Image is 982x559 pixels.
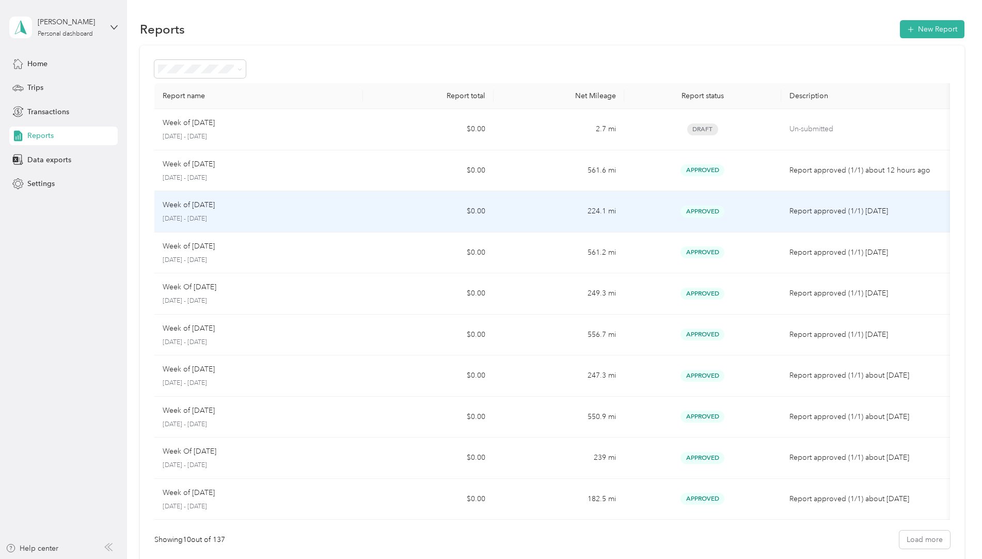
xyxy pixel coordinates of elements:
[163,159,215,170] p: Week of [DATE]
[27,178,55,189] span: Settings
[680,246,724,258] span: Approved
[363,273,494,315] td: $0.00
[924,501,982,559] iframe: Everlance-gr Chat Button Frame
[680,288,724,300] span: Approved
[363,109,494,150] td: $0.00
[494,315,624,356] td: 556.7 mi
[632,91,772,100] div: Report status
[494,150,624,192] td: 561.6 mi
[789,329,947,340] p: Report approved (1/1) [DATE]
[494,83,624,109] th: Net Mileage
[680,370,724,382] span: Approved
[789,370,947,381] p: Report approved (1/1) about [DATE]
[363,397,494,438] td: $0.00
[680,452,724,464] span: Approved
[789,411,947,423] p: Report approved (1/1) about [DATE]
[363,150,494,192] td: $0.00
[789,452,947,463] p: Report approved (1/1) about [DATE]
[781,83,955,109] th: Description
[363,315,494,356] td: $0.00
[27,154,71,165] span: Data exports
[154,83,363,109] th: Report name
[163,323,215,334] p: Week of [DATE]
[163,132,355,142] p: [DATE] - [DATE]
[363,355,494,397] td: $0.00
[163,461,355,470] p: [DATE] - [DATE]
[789,123,947,135] p: Un-submitted
[680,206,724,218] span: Approved
[38,31,93,37] div: Personal dashboard
[789,288,947,299] p: Report approved (1/1) [DATE]
[163,174,355,183] p: [DATE] - [DATE]
[163,117,215,129] p: Week of [DATE]
[494,479,624,520] td: 182.5 mi
[680,329,724,340] span: Approved
[687,123,718,135] span: Draft
[363,83,494,109] th: Report total
[789,206,947,217] p: Report approved (1/1) [DATE]
[163,502,355,511] p: [DATE] - [DATE]
[163,420,355,429] p: [DATE] - [DATE]
[789,247,947,258] p: Report approved (1/1) [DATE]
[363,479,494,520] td: $0.00
[163,241,215,252] p: Week of [DATE]
[680,493,724,505] span: Approved
[163,297,355,306] p: [DATE] - [DATE]
[6,543,58,554] button: Help center
[27,106,69,117] span: Transactions
[363,191,494,232] td: $0.00
[494,232,624,274] td: 561.2 mi
[494,397,624,438] td: 550.9 mi
[27,82,43,93] span: Trips
[494,273,624,315] td: 249.3 mi
[140,24,185,35] h1: Reports
[163,487,215,499] p: Week of [DATE]
[789,493,947,505] p: Report approved (1/1) about [DATE]
[27,130,54,141] span: Reports
[494,191,624,232] td: 224.1 mi
[154,534,225,545] div: Showing 10 out of 137
[494,438,624,479] td: 239 mi
[163,256,355,265] p: [DATE] - [DATE]
[163,379,355,388] p: [DATE] - [DATE]
[163,199,215,211] p: Week of [DATE]
[163,214,355,224] p: [DATE] - [DATE]
[163,338,355,347] p: [DATE] - [DATE]
[163,364,215,375] p: Week of [DATE]
[900,20,964,38] button: New Report
[163,282,216,293] p: Week Of [DATE]
[363,232,494,274] td: $0.00
[789,165,947,176] p: Report approved (1/1) about 12 hours ago
[899,531,950,549] button: Load more
[38,17,102,27] div: [PERSON_NAME]
[494,355,624,397] td: 247.3 mi
[163,446,216,457] p: Week Of [DATE]
[27,58,47,69] span: Home
[363,438,494,479] td: $0.00
[494,109,624,150] td: 2.7 mi
[680,411,724,423] span: Approved
[163,405,215,416] p: Week of [DATE]
[680,164,724,176] span: Approved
